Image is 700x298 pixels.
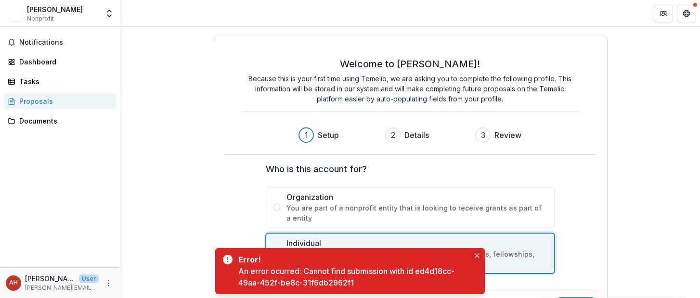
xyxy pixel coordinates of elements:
div: An error ocurred: Cannot find submission with id ed4d18cc-49aa-452f-be8c-31f6db2962f1 [238,265,469,288]
div: 3 [481,129,485,141]
label: Who is this account for? [266,162,549,175]
h3: Details [404,129,429,141]
span: Organization [286,191,547,203]
a: Dashboard [4,54,116,70]
span: Nonprofit [27,14,54,23]
div: Progress [298,127,521,143]
span: You are part of a nonprofit entity that is looking to receive grants as part of a entity [286,203,547,223]
div: Documents [19,116,108,126]
button: Get Help [677,4,696,23]
button: Close [471,250,483,261]
p: [PERSON_NAME][EMAIL_ADDRESS][DOMAIN_NAME] [25,284,99,292]
div: [PERSON_NAME] [27,4,83,14]
p: [PERSON_NAME] [25,273,75,284]
p: Because this is your first time using Temelio, we are asking you to complete the following profil... [242,74,579,104]
div: Proposals [19,96,108,106]
button: More [103,277,114,289]
div: Error! [238,254,466,265]
button: Notifications [4,35,116,50]
h3: Review [494,129,521,141]
div: Tasks [19,76,108,87]
button: Open entity switcher [103,4,116,23]
a: Tasks [4,74,116,89]
a: Proposals [4,93,116,109]
h3: Setup [318,129,339,141]
div: 1 [305,129,308,141]
div: Anthony Huberman [9,280,18,286]
img: Anthony Huberman [8,6,23,21]
div: 2 [391,129,395,141]
span: Individual [286,237,547,249]
div: Dashboard [19,57,108,67]
h2: Welcome to [PERSON_NAME]! [340,58,480,70]
a: Documents [4,113,116,129]
button: Partners [654,4,673,23]
span: Notifications [19,38,112,47]
p: User [79,274,99,283]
